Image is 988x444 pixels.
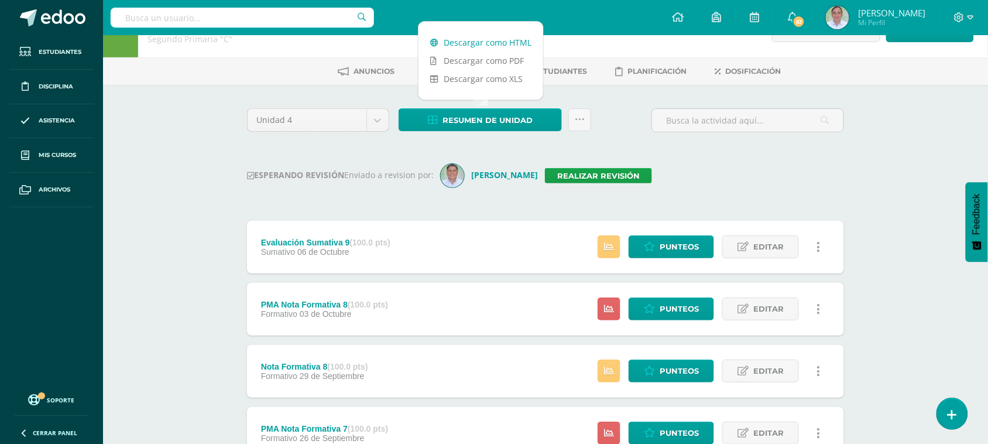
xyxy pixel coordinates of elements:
[9,70,94,104] a: Disciplina
[399,108,562,131] a: Resumen de unidad
[261,247,295,257] span: Sumativo
[261,371,297,381] span: Formativo
[629,235,714,258] a: Punteos
[715,62,781,81] a: Dosificación
[261,433,297,443] span: Formativo
[354,67,394,76] span: Anuncios
[9,104,94,139] a: Asistencia
[33,429,77,437] span: Cerrar panel
[300,433,365,443] span: 26 de Septiembre
[350,238,390,247] strong: (100.0 pts)
[247,169,344,180] strong: ESPERANDO REVISIÓN
[261,309,297,319] span: Formativo
[471,169,538,180] strong: [PERSON_NAME]
[972,194,982,235] span: Feedback
[652,109,843,132] input: Busca la actividad aquí...
[753,360,784,382] span: Editar
[418,70,543,88] a: Descargar como XLS
[344,169,434,180] span: Enviado a revision por:
[39,185,70,194] span: Archivos
[39,151,76,160] span: Mis cursos
[793,15,805,28] span: 61
[615,62,687,81] a: Planificación
[9,173,94,207] a: Archivos
[826,6,849,29] img: e2f18d5cfe6527f0f7c35a5cbf378eab.png
[261,424,388,433] div: PMA Nota Formativa 7
[418,33,543,52] a: Descargar como HTML
[726,67,781,76] span: Dosificación
[441,164,464,187] img: 959b14a751eae1414485a4d02103987e.png
[627,67,687,76] span: Planificación
[441,169,545,180] a: [PERSON_NAME]
[753,298,784,320] span: Editar
[660,298,699,320] span: Punteos
[9,138,94,173] a: Mis cursos
[660,422,699,444] span: Punteos
[418,52,543,70] a: Descargar como PDF
[147,33,412,45] div: Segundo Primaria 'C'
[261,362,368,371] div: Nota Formativa 8
[660,360,699,382] span: Punteos
[517,62,587,81] a: Estudiantes
[256,109,358,131] span: Unidad 4
[261,238,390,247] div: Evaluación Sumativa 9
[300,309,352,319] span: 03 de Octubre
[348,300,388,309] strong: (100.0 pts)
[47,396,75,404] span: Soporte
[660,236,699,258] span: Punteos
[327,362,368,371] strong: (100.0 pts)
[753,236,784,258] span: Editar
[300,371,365,381] span: 29 de Septiembre
[111,8,374,28] input: Busca un usuario...
[545,168,652,183] a: Realizar revisión
[14,391,89,407] a: Soporte
[858,18,925,28] span: Mi Perfil
[39,47,81,57] span: Estudiantes
[534,67,587,76] span: Estudiantes
[966,182,988,262] button: Feedback - Mostrar encuesta
[348,424,388,433] strong: (100.0 pts)
[629,360,714,382] a: Punteos
[39,82,73,91] span: Disciplina
[9,35,94,70] a: Estudiantes
[442,110,533,131] span: Resumen de unidad
[338,62,394,81] a: Anuncios
[248,109,389,131] a: Unidad 4
[39,116,75,125] span: Asistencia
[297,247,349,257] span: 06 de Octubre
[261,300,388,309] div: PMA Nota Formativa 8
[858,7,925,19] span: [PERSON_NAME]
[629,298,714,320] a: Punteos
[753,422,784,444] span: Editar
